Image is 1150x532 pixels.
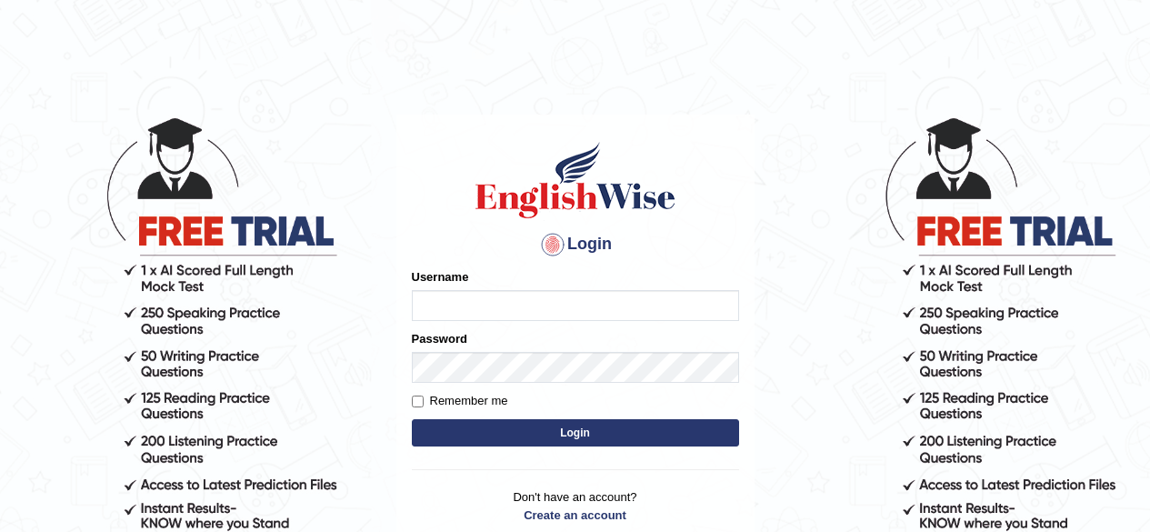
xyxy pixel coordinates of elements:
[412,419,739,447] button: Login
[412,392,508,410] label: Remember me
[412,268,469,286] label: Username
[412,330,467,347] label: Password
[412,230,739,259] h4: Login
[472,139,679,221] img: Logo of English Wise sign in for intelligent practice with AI
[412,507,739,524] a: Create an account
[412,396,424,407] input: Remember me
